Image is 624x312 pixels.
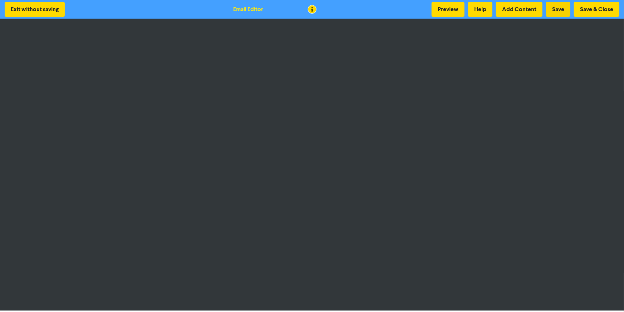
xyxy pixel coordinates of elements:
button: Preview [432,2,465,17]
button: Save & Close [574,2,619,17]
button: Save [546,2,570,17]
div: Email Editor [233,5,263,14]
button: Help [468,2,492,17]
button: Add Content [496,2,542,17]
button: Exit without saving [5,2,65,17]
